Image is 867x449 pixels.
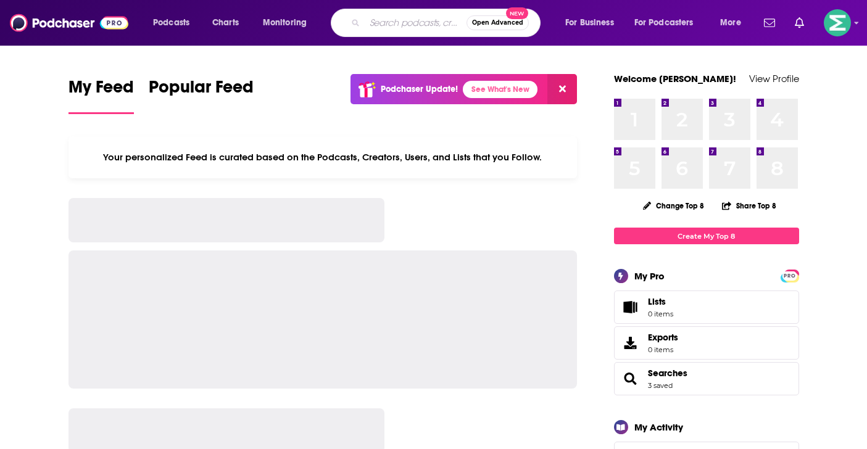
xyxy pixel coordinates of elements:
a: Welcome [PERSON_NAME]! [614,73,736,84]
span: New [506,7,528,19]
span: Lists [618,299,643,316]
img: Podchaser - Follow, Share and Rate Podcasts [10,11,128,35]
button: open menu [254,13,323,33]
span: Exports [618,334,643,352]
button: open menu [557,13,629,33]
div: My Pro [634,270,665,282]
a: 3 saved [648,381,673,390]
button: Show profile menu [824,9,851,36]
span: 0 items [648,345,678,354]
span: PRO [782,271,797,281]
button: open menu [144,13,205,33]
a: PRO [782,271,797,280]
div: Your personalized Feed is curated based on the Podcasts, Creators, Users, and Lists that you Follow. [68,136,578,178]
span: Monitoring [263,14,307,31]
a: Show notifications dropdown [759,12,780,33]
span: Podcasts [153,14,189,31]
div: My Activity [634,421,683,433]
span: For Business [565,14,614,31]
a: Lists [614,290,799,324]
span: My Feed [68,76,134,105]
button: Open AdvancedNew [467,15,529,30]
span: Charts [212,14,239,31]
span: Lists [648,296,673,307]
a: Show notifications dropdown [790,12,809,33]
span: Exports [648,332,678,343]
a: See What's New [463,81,537,98]
button: Share Top 8 [721,194,777,218]
span: Lists [648,296,666,307]
a: Searches [648,368,687,379]
span: More [720,14,741,31]
a: Exports [614,326,799,360]
span: Searches [614,362,799,395]
button: Change Top 8 [636,198,712,213]
a: Searches [618,370,643,387]
button: open menu [626,13,711,33]
span: Popular Feed [149,76,254,105]
p: Podchaser Update! [381,84,458,94]
a: Popular Feed [149,76,254,114]
span: 0 items [648,310,673,318]
a: View Profile [749,73,799,84]
a: Charts [204,13,246,33]
span: Open Advanced [472,20,523,26]
img: User Profile [824,9,851,36]
a: Create My Top 8 [614,228,799,244]
span: Logged in as LKassela [824,9,851,36]
input: Search podcasts, credits, & more... [365,13,467,33]
span: For Podcasters [634,14,694,31]
a: My Feed [68,76,134,114]
div: Search podcasts, credits, & more... [342,9,552,37]
button: open menu [711,13,757,33]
